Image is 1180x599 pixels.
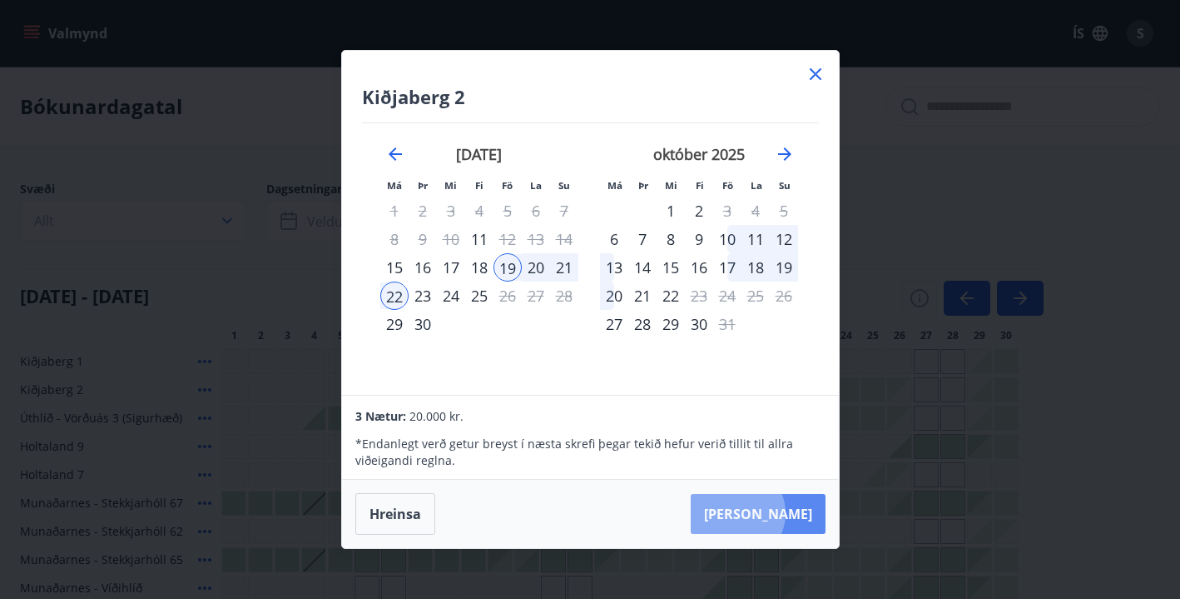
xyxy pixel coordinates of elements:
[657,310,685,338] td: Choose miðvikudagur, 29. október 2025 as your check-in date. It’s available.
[522,225,550,253] td: Not available. laugardagur, 13. september 2025
[380,253,409,282] td: Choose mánudagur, 15. september 2025 as your check-in date. It’s available.
[713,225,741,253] td: Choose föstudagur, 10. október 2025 as your check-in date. It’s available.
[713,225,741,253] div: 10
[600,253,628,282] td: Choose mánudagur, 13. október 2025 as your check-in date. It’s available.
[465,282,493,310] div: 25
[685,282,713,310] div: Aðeins útritun í boði
[657,310,685,338] div: 29
[653,144,745,164] strong: október 2025
[550,225,578,253] td: Not available. sunnudagur, 14. september 2025
[657,197,685,225] div: 1
[465,282,493,310] td: Choose fimmtudagur, 25. september 2025 as your check-in date. It’s available.
[685,197,713,225] div: 2
[628,253,657,282] td: Choose þriðjudagur, 14. október 2025 as your check-in date. It’s available.
[691,494,826,534] button: [PERSON_NAME]
[493,197,522,225] td: Not available. föstudagur, 5. september 2025
[657,253,685,282] div: 15
[628,310,657,338] div: 28
[380,310,409,338] div: Aðeins innritun í boði
[444,179,457,192] small: Mi
[600,310,628,338] div: Aðeins innritun í boði
[465,225,493,253] td: Choose fimmtudagur, 11. september 2025 as your check-in date. It’s available.
[628,225,657,253] td: Choose þriðjudagur, 7. október 2025 as your check-in date. It’s available.
[522,197,550,225] td: Not available. laugardagur, 6. september 2025
[628,225,657,253] div: 7
[600,282,628,310] div: 20
[530,179,542,192] small: La
[522,282,550,310] td: Not available. laugardagur, 27. september 2025
[456,144,502,164] strong: [DATE]
[713,253,741,282] td: Choose föstudagur, 17. október 2025 as your check-in date. It’s available.
[409,197,437,225] td: Not available. þriðjudagur, 2. september 2025
[558,179,570,192] small: Su
[387,179,402,192] small: Má
[409,253,437,282] div: 16
[600,310,628,338] td: Choose mánudagur, 27. október 2025 as your check-in date. It’s available.
[685,253,713,282] td: Choose fimmtudagur, 16. október 2025 as your check-in date. It’s available.
[493,253,522,282] div: 19
[550,253,578,282] div: 21
[493,225,522,253] td: Choose föstudagur, 12. september 2025 as your check-in date. It’s available.
[522,253,550,282] td: Selected. laugardagur, 20. september 2025
[722,179,733,192] small: Fö
[657,253,685,282] td: Choose miðvikudagur, 15. október 2025 as your check-in date. It’s available.
[607,179,622,192] small: Má
[638,179,648,192] small: Þr
[713,197,741,225] div: Aðeins útritun í boði
[465,225,493,253] div: Aðeins innritun í boði
[385,144,405,164] div: Move backward to switch to the previous month.
[409,310,437,338] div: 30
[409,408,464,424] span: 20.000 kr.
[770,225,798,253] td: Choose sunnudagur, 12. október 2025 as your check-in date. It’s available.
[355,493,435,535] button: Hreinsa
[550,197,578,225] td: Not available. sunnudagur, 7. september 2025
[628,253,657,282] div: 14
[628,282,657,310] td: Choose þriðjudagur, 21. október 2025 as your check-in date. It’s available.
[437,253,465,282] td: Choose miðvikudagur, 17. september 2025 as your check-in date. It’s available.
[600,225,628,253] div: Aðeins innritun í boði
[380,225,409,253] td: Not available. mánudagur, 8. september 2025
[685,225,713,253] div: 9
[713,310,741,338] div: Aðeins útritun í boði
[437,282,465,310] div: 24
[475,179,483,192] small: Fi
[409,282,437,310] td: Choose þriðjudagur, 23. september 2025 as your check-in date. It’s available.
[380,310,409,338] td: Choose mánudagur, 29. september 2025 as your check-in date. It’s available.
[779,179,791,192] small: Su
[409,225,437,253] td: Not available. þriðjudagur, 9. september 2025
[685,225,713,253] td: Choose fimmtudagur, 9. október 2025 as your check-in date. It’s available.
[685,282,713,310] td: Choose fimmtudagur, 23. október 2025 as your check-in date. It’s available.
[493,225,522,253] div: Aðeins útritun í boði
[741,253,770,282] div: 18
[685,310,713,338] td: Choose fimmtudagur, 30. október 2025 as your check-in date. It’s available.
[628,282,657,310] div: 21
[493,282,522,310] div: Aðeins útritun í boði
[380,253,409,282] div: Aðeins innritun í boði
[380,197,409,225] td: Not available. mánudagur, 1. september 2025
[741,282,770,310] td: Not available. laugardagur, 25. október 2025
[741,197,770,225] td: Not available. laugardagur, 4. október 2025
[522,253,550,282] div: 20
[600,253,628,282] div: 13
[380,282,409,310] div: 22
[657,225,685,253] td: Choose miðvikudagur, 8. október 2025 as your check-in date. It’s available.
[380,282,409,310] td: Selected as end date. mánudagur, 22. september 2025
[550,253,578,282] td: Selected. sunnudagur, 21. september 2025
[696,179,704,192] small: Fi
[713,197,741,225] td: Choose föstudagur, 3. október 2025 as your check-in date. It’s available.
[465,253,493,282] td: Choose fimmtudagur, 18. september 2025 as your check-in date. It’s available.
[418,179,428,192] small: Þr
[741,253,770,282] td: Choose laugardagur, 18. október 2025 as your check-in date. It’s available.
[409,253,437,282] td: Choose þriðjudagur, 16. september 2025 as your check-in date. It’s available.
[657,225,685,253] div: 8
[770,282,798,310] td: Not available. sunnudagur, 26. október 2025
[657,282,685,310] div: 22
[437,253,465,282] div: 17
[770,197,798,225] td: Not available. sunnudagur, 5. október 2025
[685,197,713,225] td: Choose fimmtudagur, 2. október 2025 as your check-in date. It’s available.
[713,282,741,310] td: Not available. föstudagur, 24. október 2025
[770,253,798,282] div: 19
[362,84,819,109] h4: Kiðjaberg 2
[362,123,819,375] div: Calendar
[409,282,437,310] div: 23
